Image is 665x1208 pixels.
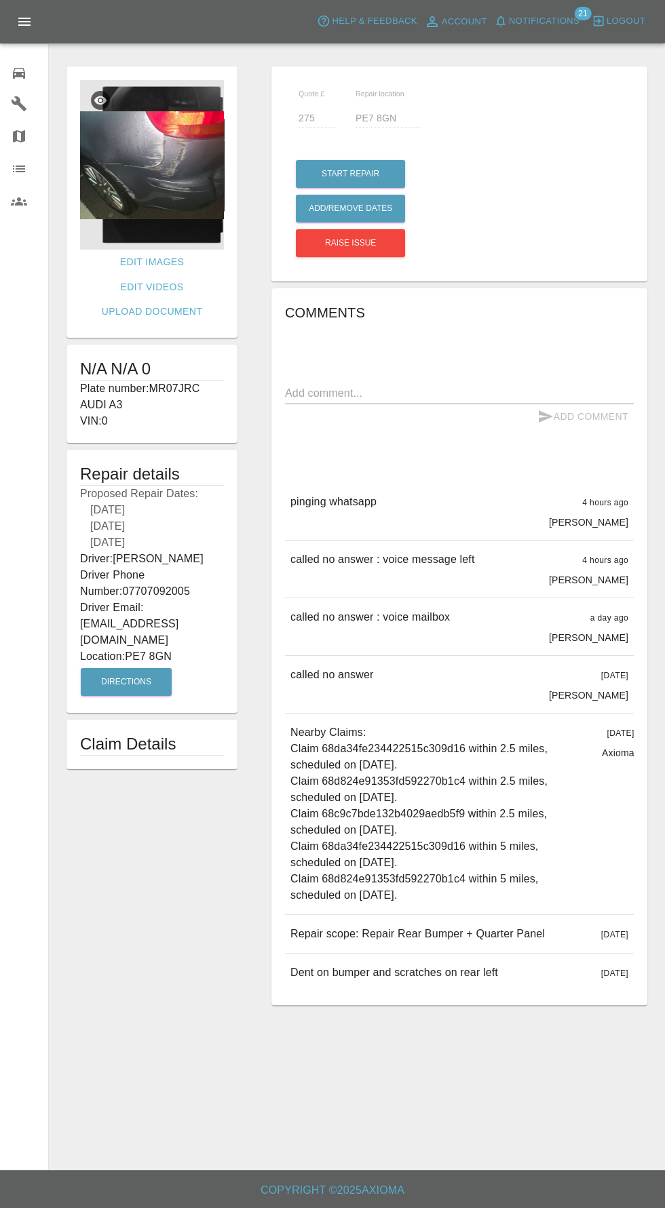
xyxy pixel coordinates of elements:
[296,195,405,222] button: Add/Remove Dates
[96,299,208,324] a: Upload Document
[332,14,417,29] span: Help & Feedback
[80,567,224,600] p: Driver Phone Number: 07707092005
[290,926,545,942] p: Repair scope: Repair Rear Bumper + Quarter Panel
[8,5,41,38] button: Open drawer
[290,551,474,568] p: called no answer : voice message left
[607,14,645,29] span: Logout
[290,667,373,683] p: called no answer
[80,518,224,534] div: [DATE]
[296,160,405,188] button: Start Repair
[80,80,224,250] img: 36a44eb9-0b35-4561-8c9f-860d18355ec0
[299,90,324,98] span: Quote £
[290,965,498,981] p: Dent on bumper and scratches on rear left
[582,498,628,507] span: 4 hours ago
[549,515,628,529] p: [PERSON_NAME]
[115,275,189,300] a: Edit Videos
[290,724,591,903] p: Nearby Claims: Claim 68da34fe234422515c309d16 within 2.5 miles, scheduled on [DATE]. Claim 68d824...
[80,486,224,551] p: Proposed Repair Dates:
[601,969,628,978] span: [DATE]
[80,534,224,551] div: [DATE]
[549,631,628,644] p: [PERSON_NAME]
[601,671,628,680] span: [DATE]
[582,556,628,565] span: 4 hours ago
[313,11,420,32] button: Help & Feedback
[442,14,487,30] span: Account
[80,413,224,429] p: VIN: 0
[588,11,649,32] button: Logout
[80,463,224,485] h5: Repair details
[602,746,634,760] p: Axioma
[290,494,377,510] p: pinging whatsapp
[491,11,583,32] button: Notifications
[601,930,628,939] span: [DATE]
[421,11,491,33] a: Account
[290,609,450,625] p: called no answer : voice mailbox
[80,648,224,665] p: Location: PE7 8GN
[80,358,224,380] h1: N/A N/A 0
[574,7,591,20] span: 21
[80,733,224,755] h1: Claim Details
[296,229,405,257] button: Raise issue
[80,381,224,413] p: Plate number: MR07JRC AUDI A3
[549,573,628,587] p: [PERSON_NAME]
[80,502,224,518] div: [DATE]
[81,668,172,696] button: Directions
[509,14,579,29] span: Notifications
[549,688,628,702] p: [PERSON_NAME]
[11,1181,654,1200] h6: Copyright © 2025 Axioma
[607,728,634,738] span: [DATE]
[356,90,404,98] span: Repair location
[80,551,224,567] p: Driver: [PERSON_NAME]
[285,302,634,324] h6: Comments
[115,250,189,275] a: Edit Images
[590,613,628,623] span: a day ago
[80,600,224,648] p: Driver Email: [EMAIL_ADDRESS][DOMAIN_NAME]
